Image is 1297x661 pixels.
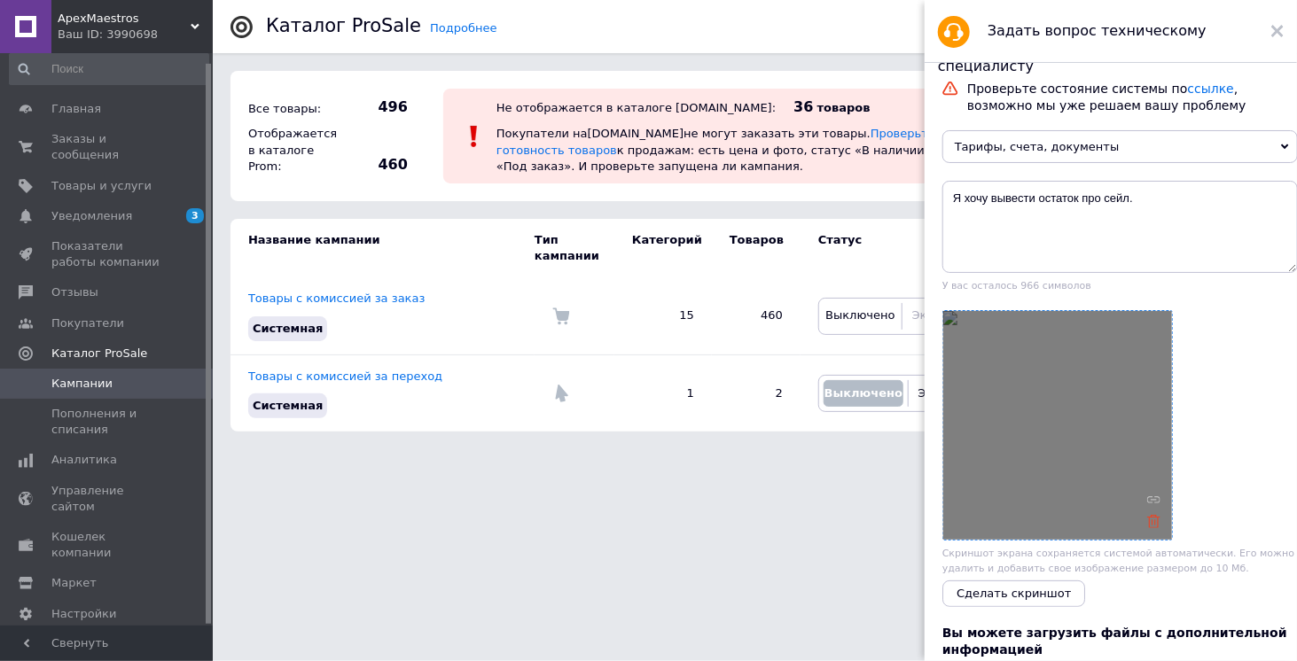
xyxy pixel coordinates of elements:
[496,101,776,114] div: Не отображается в каталоге [DOMAIN_NAME]:
[943,311,1172,540] a: Screenshot.png
[614,277,712,354] td: 15
[58,11,191,27] span: ApexMaestros
[266,17,421,35] div: Каталог ProSale
[712,354,801,432] td: 2
[824,303,897,330] button: Выключено
[248,369,442,383] a: Товары с комиссией за переход
[614,219,712,277] td: Категорий
[51,529,164,561] span: Кошелек компании
[253,322,323,335] span: Системная
[817,101,871,114] span: товаров
[942,580,1085,607] button: Сделать скриншот
[461,123,488,150] img: :exclamation:
[907,303,963,330] button: Эконом
[51,575,97,591] span: Маркет
[552,307,570,325] img: Комиссия за заказ
[51,483,164,515] span: Управление сайтом
[942,626,1287,657] span: Вы можете загрузить файлы с дополнительной информацией
[957,587,1071,600] span: Сделать скриншот
[496,127,957,172] span: Покупатели на [DOMAIN_NAME] не могут заказать эти товары. к продажам: есть цена и фото, статус «В...
[712,277,801,354] td: 460
[793,98,813,115] span: 36
[912,308,957,322] span: Эконом
[230,219,535,277] td: Название кампании
[614,354,712,432] td: 1
[248,292,425,305] a: Товары с комиссией за заказ
[942,548,1294,574] span: Скриншот экрана сохраняется системой автоматически. Его можно удалить и добавить свое изображение...
[1188,82,1234,96] a: ссылке
[186,208,204,223] span: 3
[824,386,902,400] span: Выключено
[942,280,1091,292] span: У вас осталось 966 символов
[51,238,164,270] span: Показатели работы компании
[51,346,147,362] span: Каталог ProSale
[552,385,570,402] img: Комиссия за переход
[51,131,164,163] span: Заказы и сообщения
[244,97,341,121] div: Все товары:
[913,380,968,407] button: Эконом
[346,97,408,117] span: 496
[496,127,935,156] a: Проверьте готовность товаров
[51,208,132,224] span: Уведомления
[51,452,117,468] span: Аналитика
[825,308,895,322] span: Выключено
[918,386,964,400] span: Эконом
[712,219,801,277] td: Товаров
[244,121,341,179] div: Отображается в каталоге Prom:
[51,406,164,438] span: Пополнения и списания
[346,155,408,175] span: 460
[51,315,124,331] span: Покупатели
[801,219,1208,277] td: Статус
[58,27,213,43] div: Ваш ID: 3990698
[51,376,113,392] span: Кампании
[51,606,116,622] span: Настройки
[253,399,323,412] span: Системная
[430,21,496,35] a: Подробнее
[824,380,903,407] button: Выключено
[535,219,614,277] td: Тип кампании
[51,178,152,194] span: Товары и услуги
[51,101,101,117] span: Главная
[9,53,209,85] input: Поиск
[51,284,98,300] span: Отзывы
